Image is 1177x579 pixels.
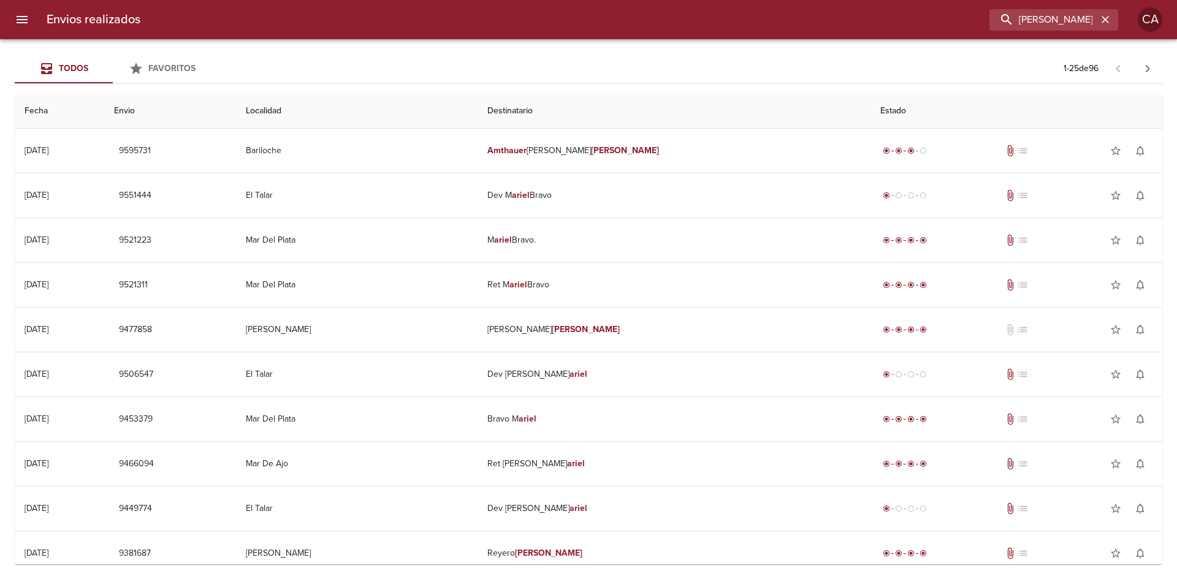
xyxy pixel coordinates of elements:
[148,63,196,74] span: Favoritos
[1004,189,1016,202] span: Tiene documentos adjuntos
[1128,452,1152,476] button: Activar notificaciones
[880,279,929,291] div: Entregado
[1134,547,1146,559] span: notifications_none
[880,458,929,470] div: Entregado
[1016,502,1029,515] span: No tiene pedido asociado
[907,460,915,467] span: radio_button_checked
[880,502,929,515] div: Generado
[478,531,870,575] td: Reyero
[1016,458,1029,470] span: No tiene pedido asociado
[1016,324,1029,336] span: No tiene pedido asociado
[1128,362,1152,387] button: Activar notificaciones
[1103,183,1128,208] button: Agregar a favoritos
[236,397,478,441] td: Mar Del Plata
[1128,317,1152,342] button: Activar notificaciones
[487,145,527,156] em: Amthauer
[509,279,527,290] em: ariel
[25,414,48,424] div: [DATE]
[1004,324,1016,336] span: No tiene documentos adjuntos
[1110,368,1122,380] span: star_border
[1134,279,1146,291] span: notifications_none
[1064,62,1099,75] p: 1 - 25 de 96
[1128,138,1152,163] button: Activar notificaciones
[895,371,902,378] span: radio_button_unchecked
[989,9,1097,31] input: buscar
[114,408,158,431] button: 9453379
[25,145,48,156] div: [DATE]
[478,173,870,218] td: Dev M Bravo
[114,363,158,386] button: 9506547
[25,324,48,335] div: [DATE]
[25,369,48,379] div: [DATE]
[512,190,530,200] em: ariel
[1138,7,1162,32] div: Abrir información de usuario
[114,184,156,207] button: 9551444
[870,94,1162,129] th: Estado
[236,173,478,218] td: El Talar
[895,505,902,512] span: radio_button_unchecked
[119,546,151,561] span: 9381687
[47,10,140,29] h6: Envios realizados
[59,63,88,74] span: Todos
[1128,228,1152,252] button: Activar notificaciones
[895,550,902,557] span: radio_button_checked
[1110,234,1122,246] span: star_border
[1103,138,1128,163] button: Agregar a favoritos
[1016,234,1029,246] span: No tiene pedido asociado
[25,235,48,245] div: [DATE]
[1016,189,1029,202] span: No tiene pedido asociado
[883,192,890,199] span: radio_button_checked
[1004,502,1016,515] span: Tiene documentos adjuntos
[236,531,478,575] td: [PERSON_NAME]
[895,326,902,333] span: radio_button_checked
[907,371,915,378] span: radio_button_unchecked
[236,129,478,173] td: Bariloche
[494,235,512,245] em: ariel
[920,550,927,557] span: radio_button_checked
[1134,502,1146,515] span: notifications_none
[478,129,870,173] td: [PERSON_NAME]
[236,263,478,307] td: Mar Del Plata
[119,501,152,517] span: 9449774
[1134,413,1146,425] span: notifications_none
[1016,145,1029,157] span: No tiene pedido asociado
[920,326,927,333] span: radio_button_checked
[478,263,870,307] td: Ret M Bravo
[895,192,902,199] span: radio_button_unchecked
[25,503,48,513] div: [DATE]
[907,237,915,244] span: radio_button_checked
[1016,279,1029,291] span: No tiene pedido asociado
[1134,368,1146,380] span: notifications_none
[1004,279,1016,291] span: Tiene documentos adjuntos
[15,94,104,129] th: Fecha
[591,145,659,156] em: [PERSON_NAME]
[1004,547,1016,559] span: Tiene documentos adjuntos
[1134,189,1146,202] span: notifications_none
[1110,502,1122,515] span: star_border
[907,326,915,333] span: radio_button_checked
[119,322,152,338] span: 9477858
[515,548,583,558] em: [PERSON_NAME]
[880,234,929,246] div: Entregado
[114,453,159,475] button: 9466094
[119,278,148,293] span: 9521311
[880,145,929,157] div: En viaje
[236,94,478,129] th: Localidad
[567,458,585,469] em: ariel
[25,190,48,200] div: [DATE]
[1110,413,1122,425] span: star_border
[1103,496,1128,521] button: Agregar a favoritos
[1016,547,1029,559] span: No tiene pedido asociado
[119,143,151,159] span: 9595731
[478,397,870,441] td: Bravo M
[569,503,587,513] em: ariel
[104,94,236,129] th: Envio
[895,237,902,244] span: radio_button_checked
[920,192,927,199] span: radio_button_unchecked
[1134,234,1146,246] span: notifications_none
[119,188,151,203] span: 9551444
[25,458,48,469] div: [DATE]
[895,147,902,154] span: radio_button_checked
[1110,279,1122,291] span: star_border
[1134,324,1146,336] span: notifications_none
